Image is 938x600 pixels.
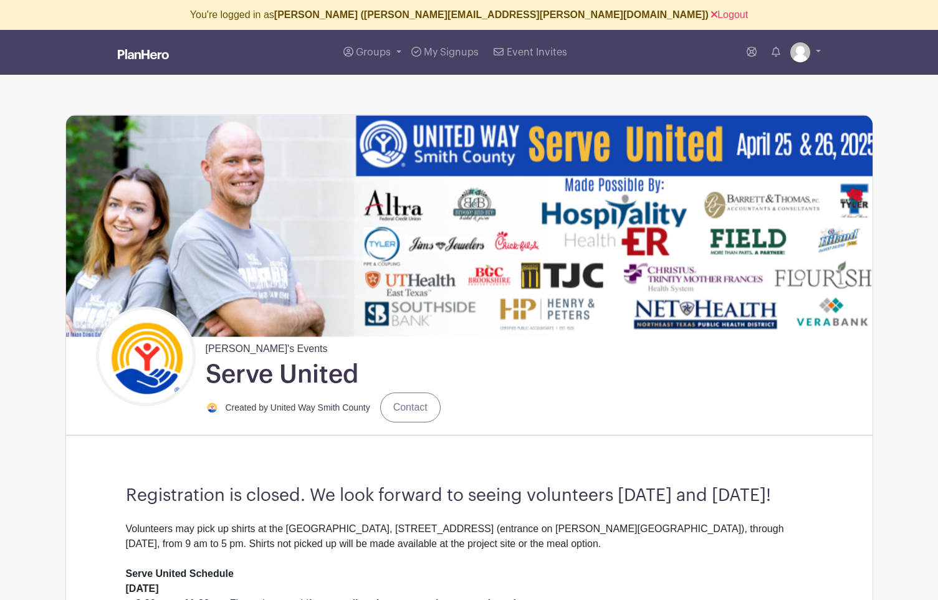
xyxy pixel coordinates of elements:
a: My Signups [406,30,484,75]
span: Event Invites [507,47,567,57]
span: [PERSON_NAME]'s Events [206,336,328,356]
h1: Serve United [206,359,358,390]
img: Event%20Header%20(933%20x%20255%20px)%20(2).png [66,115,873,336]
span: Groups [356,47,391,57]
a: Event Invites [489,30,572,75]
a: Contact [380,393,441,422]
strong: Serve United Schedule [126,568,234,579]
img: logo%20circle.png [99,310,193,403]
strong: [DATE] [126,583,159,594]
a: Groups [338,30,406,75]
img: default-ce2991bfa6775e67f084385cd625a349d9dcbb7a52a09fb2fda1e96e2d18dcdb.png [790,42,810,62]
a: Logout [711,9,748,20]
img: logo_white-6c42ec7e38ccf1d336a20a19083b03d10ae64f83f12c07503d8b9e83406b4c7d.svg [118,49,169,59]
div: Volunteers may pick up shirts at the [GEOGRAPHIC_DATA], [STREET_ADDRESS] (entrance on [PERSON_NAM... [126,521,813,581]
h3: Registration is closed. We look forward to seeing volunteers [DATE] and [DATE]! [126,485,813,507]
span: My Signups [424,47,479,57]
img: logo%20circle.png [206,401,218,414]
b: [PERSON_NAME] ([PERSON_NAME][EMAIL_ADDRESS][PERSON_NAME][DOMAIN_NAME]) [274,9,709,20]
small: Created by United Way Smith County [226,402,370,412]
